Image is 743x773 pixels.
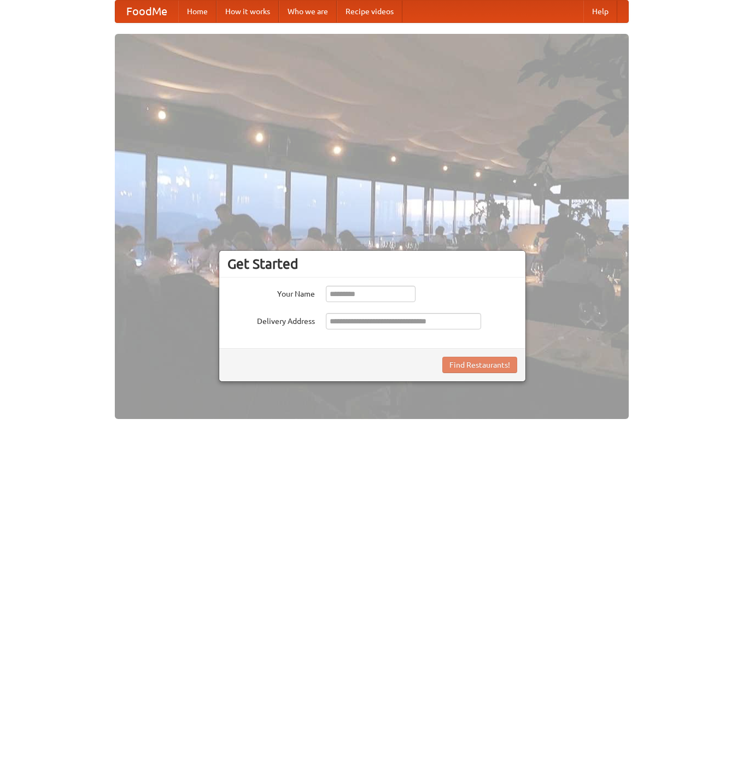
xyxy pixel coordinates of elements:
[217,1,279,22] a: How it works
[227,256,517,272] h3: Get Started
[337,1,402,22] a: Recipe videos
[279,1,337,22] a: Who we are
[227,286,315,299] label: Your Name
[583,1,617,22] a: Help
[115,1,178,22] a: FoodMe
[227,313,315,327] label: Delivery Address
[178,1,217,22] a: Home
[442,357,517,373] button: Find Restaurants!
